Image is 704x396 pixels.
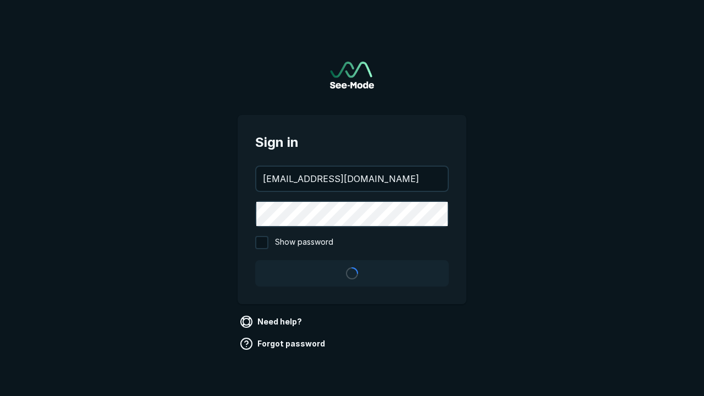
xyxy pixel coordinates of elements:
span: Show password [275,236,333,249]
a: Forgot password [238,335,329,353]
span: Sign in [255,133,449,152]
a: Go to sign in [330,62,374,89]
input: your@email.com [256,167,448,191]
img: See-Mode Logo [330,62,374,89]
a: Need help? [238,313,306,331]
